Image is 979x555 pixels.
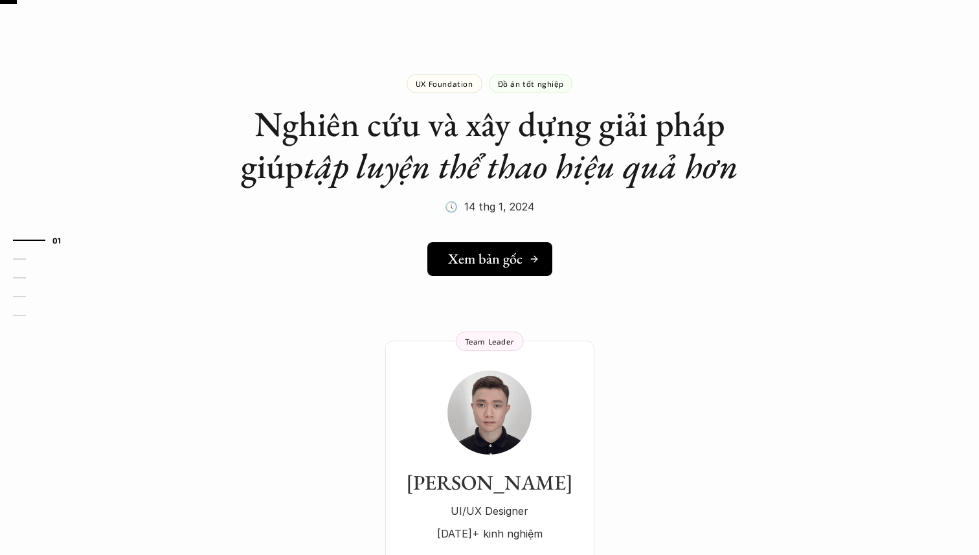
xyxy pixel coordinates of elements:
[52,235,62,244] strong: 01
[13,232,74,248] a: 01
[498,79,564,88] p: Đồ án tốt nghiệp
[304,143,738,188] em: tập luyện thể thao hiệu quả hơn
[416,79,473,88] p: UX Foundation
[231,103,748,187] h1: Nghiên cứu và xây dựng giải pháp giúp
[427,242,552,276] a: Xem bản gốc
[448,251,523,267] h5: Xem bản gốc
[398,501,581,521] p: UI/UX Designer
[398,470,581,495] h3: [PERSON_NAME]
[445,197,534,216] p: 🕔 14 thg 1, 2024
[398,524,581,543] p: [DATE]+ kinh nghiệm
[465,337,515,346] p: Team Leader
